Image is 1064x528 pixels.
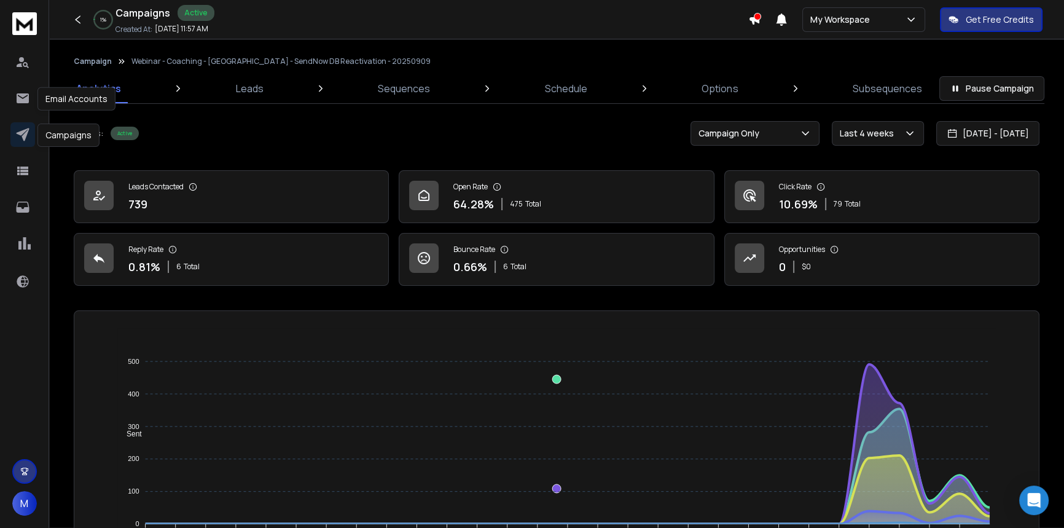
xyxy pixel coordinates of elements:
[37,87,115,111] div: Email Accounts
[370,74,437,103] a: Sequences
[12,12,37,35] img: logo
[155,24,208,34] p: [DATE] 11:57 AM
[115,6,170,20] h1: Campaigns
[510,262,526,272] span: Total
[131,57,431,66] p: Webinar - Coaching - [GEOGRAPHIC_DATA] - SendNow DB Reactivation - 20250909
[779,195,818,213] p: 10.69 %
[115,25,152,34] p: Created At:
[940,7,1042,32] button: Get Free Credits
[724,233,1039,286] a: Opportunities0$0
[111,127,139,140] div: Active
[176,262,181,272] span: 6
[698,127,764,140] p: Campaign Only
[453,245,495,254] p: Bounce Rate
[128,487,139,495] tspan: 100
[810,14,875,26] p: My Workspace
[724,170,1039,223] a: Click Rate10.69%79Total
[845,74,929,103] a: Subsequences
[378,81,430,96] p: Sequences
[76,81,121,96] p: Analytics
[538,74,595,103] a: Schedule
[399,170,714,223] a: Open Rate64.28%475Total
[694,74,745,103] a: Options
[100,16,106,23] p: 1 %
[74,233,389,286] a: Reply Rate0.81%6Total
[453,195,494,213] p: 64.28 %
[184,262,200,272] span: Total
[128,245,163,254] p: Reply Rate
[128,258,160,275] p: 0.81 %
[74,57,112,66] button: Campaign
[128,358,139,365] tspan: 500
[453,258,487,275] p: 0.66 %
[840,127,899,140] p: Last 4 weeks
[845,199,861,209] span: Total
[128,455,139,462] tspan: 200
[117,430,142,438] span: Sent
[939,76,1044,101] button: Pause Campaign
[1019,486,1049,515] div: Open Intercom Messenger
[178,5,214,21] div: Active
[834,199,842,209] span: 79
[545,81,587,96] p: Schedule
[236,81,264,96] p: Leads
[702,81,738,96] p: Options
[399,233,714,286] a: Bounce Rate0.66%6Total
[69,74,128,103] a: Analytics
[74,170,389,223] a: Leads Contacted739
[802,262,811,272] p: $ 0
[128,182,184,192] p: Leads Contacted
[453,182,488,192] p: Open Rate
[853,81,922,96] p: Subsequences
[503,262,508,272] span: 6
[12,491,37,516] button: M
[128,423,139,430] tspan: 300
[229,74,271,103] a: Leads
[128,195,147,213] p: 739
[779,245,825,254] p: Opportunities
[510,199,523,209] span: 475
[37,124,100,147] div: Campaigns
[128,390,139,398] tspan: 400
[936,121,1039,146] button: [DATE] - [DATE]
[525,199,541,209] span: Total
[779,182,812,192] p: Click Rate
[779,258,786,275] p: 0
[135,520,139,527] tspan: 0
[966,14,1034,26] p: Get Free Credits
